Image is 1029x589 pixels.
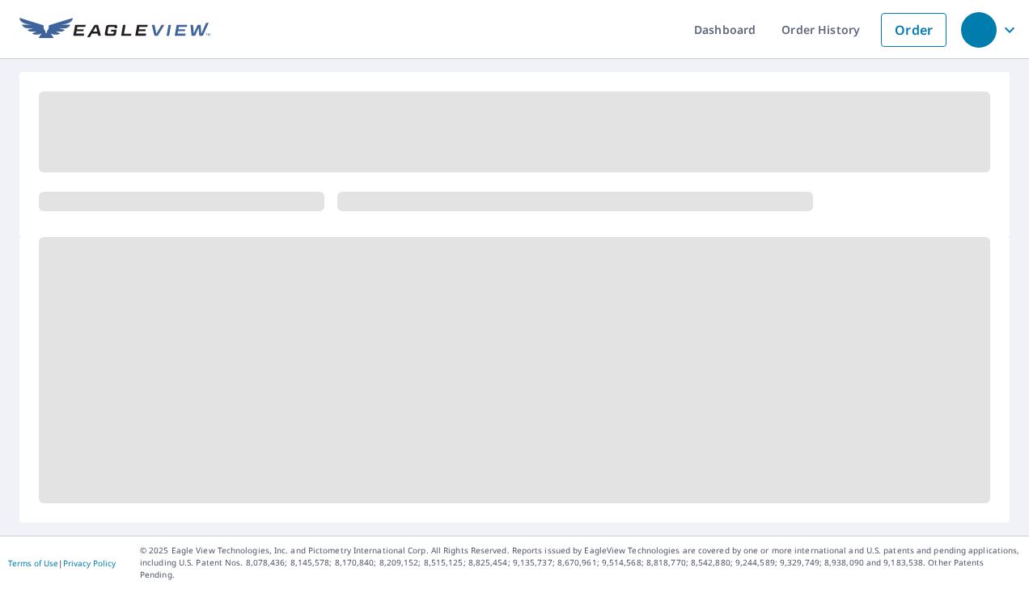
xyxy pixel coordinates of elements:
[8,557,58,569] a: Terms of Use
[881,13,946,47] a: Order
[140,545,1021,581] p: © 2025 Eagle View Technologies, Inc. and Pictometry International Corp. All Rights Reserved. Repo...
[63,557,116,569] a: Privacy Policy
[19,18,210,42] img: EV Logo
[8,558,116,568] p: |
